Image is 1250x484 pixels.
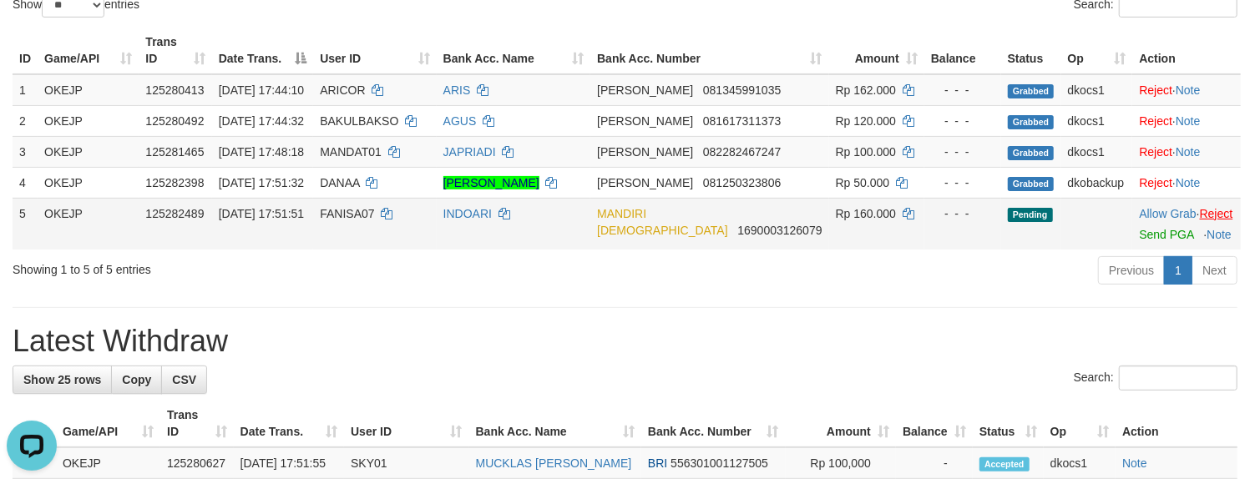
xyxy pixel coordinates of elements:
a: Note [1207,228,1232,241]
a: 1 [1164,256,1192,285]
a: Next [1192,256,1237,285]
span: [DATE] 17:51:32 [219,176,304,189]
input: Search: [1119,366,1237,391]
span: [PERSON_NAME] [597,176,693,189]
a: Reject [1139,145,1172,159]
span: Copy 1690003126079 to clipboard [737,224,822,237]
td: 3 [13,136,38,167]
td: dkocs1 [1044,447,1116,479]
span: 125280492 [145,114,204,128]
div: - - - [931,82,994,98]
a: Note [1176,114,1201,128]
a: Copy [111,366,162,394]
th: Status [1001,27,1061,74]
th: Status: activate to sort column ascending [973,400,1044,447]
span: Show 25 rows [23,373,101,386]
span: [DATE] 17:44:32 [219,114,304,128]
span: [DATE] 17:51:51 [219,207,304,220]
span: Copy 081345991035 to clipboard [703,83,781,97]
a: Previous [1098,256,1165,285]
span: Copy 081250323806 to clipboard [703,176,781,189]
span: 125282398 [145,176,204,189]
span: [PERSON_NAME] [597,145,693,159]
span: MANDIRI [DEMOGRAPHIC_DATA] [597,207,728,237]
a: CSV [161,366,207,394]
a: Reject [1139,114,1172,128]
span: Grabbed [1008,115,1055,129]
th: ID: activate to sort column descending [13,400,56,447]
th: User ID: activate to sort column ascending [344,400,469,447]
th: Game/API: activate to sort column ascending [38,27,139,74]
th: ID [13,27,38,74]
a: Note [1176,83,1201,97]
div: - - - [931,174,994,191]
h1: Latest Withdraw [13,325,1237,358]
td: 5 [13,198,38,250]
span: Pending [1008,208,1053,222]
th: Trans ID: activate to sort column ascending [160,400,234,447]
th: Bank Acc. Name: activate to sort column ascending [469,400,641,447]
td: · [1132,167,1241,198]
th: Date Trans.: activate to sort column ascending [234,400,344,447]
span: DANAA [320,176,359,189]
span: Rp 100.000 [836,145,896,159]
span: CSV [172,373,196,386]
th: User ID: activate to sort column ascending [313,27,436,74]
span: Rp 162.000 [836,83,896,97]
span: Copy [122,373,151,386]
td: OKEJP [38,198,139,250]
a: Reject [1200,207,1233,220]
td: dkocs1 [1061,136,1133,167]
span: Grabbed [1008,177,1055,191]
a: Show 25 rows [13,366,112,394]
span: BAKULBAKSO [320,114,398,128]
span: MANDAT01 [320,145,382,159]
span: Copy 082282467247 to clipboard [703,145,781,159]
label: Search: [1074,366,1237,391]
a: Note [1122,456,1147,470]
a: Note [1176,145,1201,159]
span: 125280413 [145,83,204,97]
a: ARIS [443,83,471,97]
span: BRI [648,456,667,470]
th: Action [1116,400,1237,447]
td: [DATE] 17:51:55 [234,447,344,479]
div: Showing 1 to 5 of 5 entries [13,255,509,278]
td: Rp 100,000 [786,447,896,479]
th: Bank Acc. Name: activate to sort column ascending [437,27,590,74]
a: Allow Grab [1139,207,1196,220]
a: Reject [1139,176,1172,189]
a: AGUS [443,114,477,128]
span: Copy 556301001127505 to clipboard [671,456,768,470]
a: JAPRIADI [443,145,496,159]
td: dkocs1 [1061,105,1133,136]
a: Note [1176,176,1201,189]
a: Send PGA [1139,228,1193,241]
th: Bank Acc. Number: activate to sort column ascending [590,27,829,74]
th: Op: activate to sort column ascending [1061,27,1133,74]
td: OKEJP [38,74,139,106]
th: Date Trans.: activate to sort column descending [212,27,314,74]
span: FANISA07 [320,207,374,220]
th: Game/API: activate to sort column ascending [56,400,160,447]
a: Reject [1139,83,1172,97]
td: · [1132,74,1241,106]
th: Amount: activate to sort column ascending [829,27,924,74]
th: Op: activate to sort column ascending [1044,400,1116,447]
td: dkobackup [1061,167,1133,198]
span: 125281465 [145,145,204,159]
span: Rp 120.000 [836,114,896,128]
div: - - - [931,205,994,222]
span: 125282489 [145,207,204,220]
button: Open LiveChat chat widget [7,7,57,57]
div: - - - [931,113,994,129]
th: Amount: activate to sort column ascending [786,400,896,447]
span: [PERSON_NAME] [597,114,693,128]
td: 4 [13,167,38,198]
th: Action [1132,27,1241,74]
span: Accepted [979,457,1030,471]
div: - - - [931,144,994,160]
td: - [896,447,973,479]
th: Bank Acc. Number: activate to sort column ascending [641,400,786,447]
td: · [1132,105,1241,136]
